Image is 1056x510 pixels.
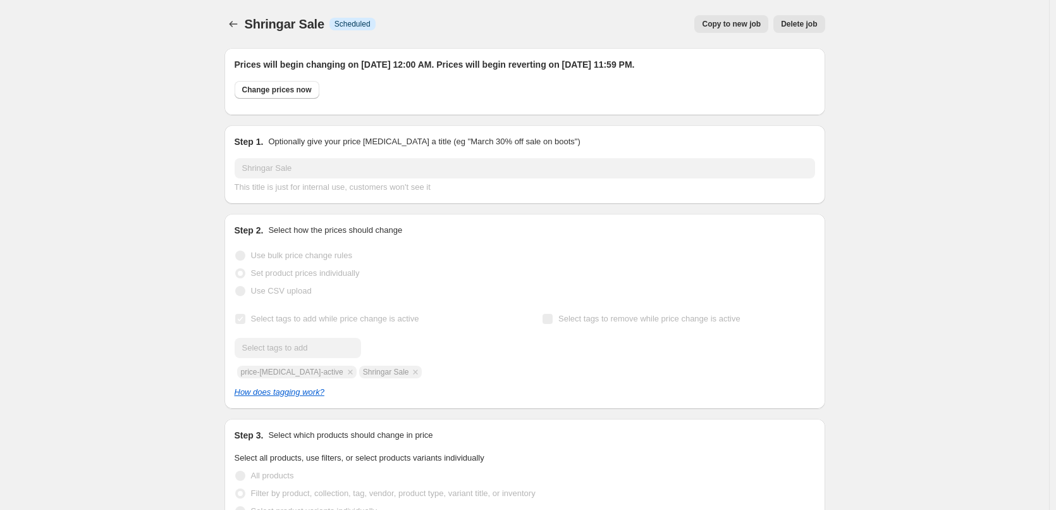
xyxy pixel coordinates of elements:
span: Copy to new job [702,19,761,29]
span: Use CSV upload [251,286,312,295]
p: Select how the prices should change [268,224,402,237]
span: Delete job [781,19,817,29]
button: Change prices now [235,81,319,99]
span: Select tags to add while price change is active [251,314,419,323]
span: Change prices now [242,85,312,95]
span: Set product prices individually [251,268,360,278]
p: Optionally give your price [MEDICAL_DATA] a title (eg "March 30% off sale on boots") [268,135,580,148]
span: Use bulk price change rules [251,251,352,260]
a: How does tagging work? [235,387,324,397]
span: Select tags to remove while price change is active [558,314,740,323]
input: Select tags to add [235,338,361,358]
p: Select which products should change in price [268,429,433,442]
span: This title is just for internal use, customers won't see it [235,182,431,192]
span: Scheduled [335,19,371,29]
span: Filter by product, collection, tag, vendor, product type, variant title, or inventory [251,488,536,498]
span: Select all products, use filters, or select products variants individually [235,453,484,463]
button: Delete job [773,15,825,33]
span: All products [251,471,294,480]
h2: Prices will begin changing on [DATE] 12:00 AM. Prices will begin reverting on [DATE] 11:59 PM. [235,58,815,71]
h2: Step 1. [235,135,264,148]
span: Shringar Sale [245,17,324,31]
input: 30% off holiday sale [235,158,815,178]
button: Copy to new job [694,15,768,33]
h2: Step 2. [235,224,264,237]
h2: Step 3. [235,429,264,442]
button: Price change jobs [224,15,242,33]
